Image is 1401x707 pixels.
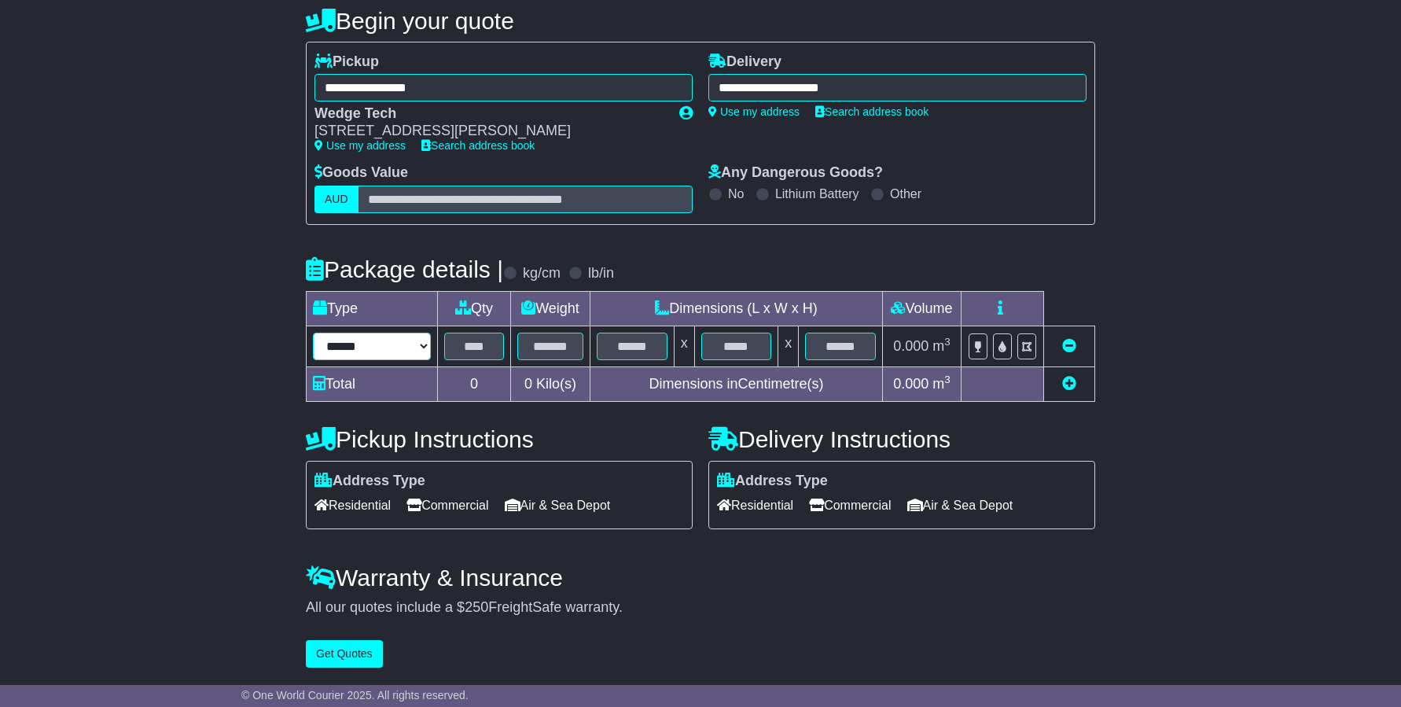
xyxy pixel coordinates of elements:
span: m [932,376,951,392]
label: Lithium Battery [775,186,859,201]
label: kg/cm [523,265,561,282]
td: Dimensions in Centimetre(s) [590,366,882,401]
h4: Begin your quote [306,8,1095,34]
div: All our quotes include a $ FreightSafe warranty. [306,599,1095,617]
span: Residential [717,493,793,517]
a: Search address book [815,105,928,118]
div: [STREET_ADDRESS][PERSON_NAME] [314,123,664,140]
td: Weight [511,291,590,326]
label: Other [890,186,921,201]
td: Total [307,366,438,401]
button: Get Quotes [306,640,383,668]
span: 0.000 [893,376,928,392]
label: Any Dangerous Goods? [708,164,883,182]
span: 0.000 [893,338,928,354]
td: Qty [438,291,511,326]
a: Search address book [421,139,535,152]
label: AUD [314,186,359,213]
label: Address Type [717,473,828,490]
a: Use my address [314,139,406,152]
span: © One World Courier 2025. All rights reserved. [241,689,469,701]
span: Air & Sea Depot [907,493,1013,517]
label: lb/in [588,265,614,282]
span: Residential [314,493,391,517]
span: Commercial [809,493,891,517]
td: Type [307,291,438,326]
a: Use my address [708,105,800,118]
span: 250 [465,599,488,615]
span: m [932,338,951,354]
div: Wedge Tech [314,105,664,123]
td: Kilo(s) [511,366,590,401]
span: 0 [524,376,532,392]
a: Remove this item [1062,338,1076,354]
h4: Pickup Instructions [306,426,693,452]
sup: 3 [944,374,951,385]
td: x [674,326,694,366]
a: Add new item [1062,376,1076,392]
label: Delivery [708,53,781,71]
td: Volume [882,291,961,326]
span: Air & Sea Depot [505,493,611,517]
label: No [728,186,744,201]
span: Commercial [406,493,488,517]
td: Dimensions (L x W x H) [590,291,882,326]
label: Goods Value [314,164,408,182]
label: Pickup [314,53,379,71]
td: 0 [438,366,511,401]
label: Address Type [314,473,425,490]
h4: Delivery Instructions [708,426,1095,452]
sup: 3 [944,336,951,348]
h4: Warranty & Insurance [306,565,1095,591]
td: x [778,326,799,366]
h4: Package details | [306,256,503,282]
